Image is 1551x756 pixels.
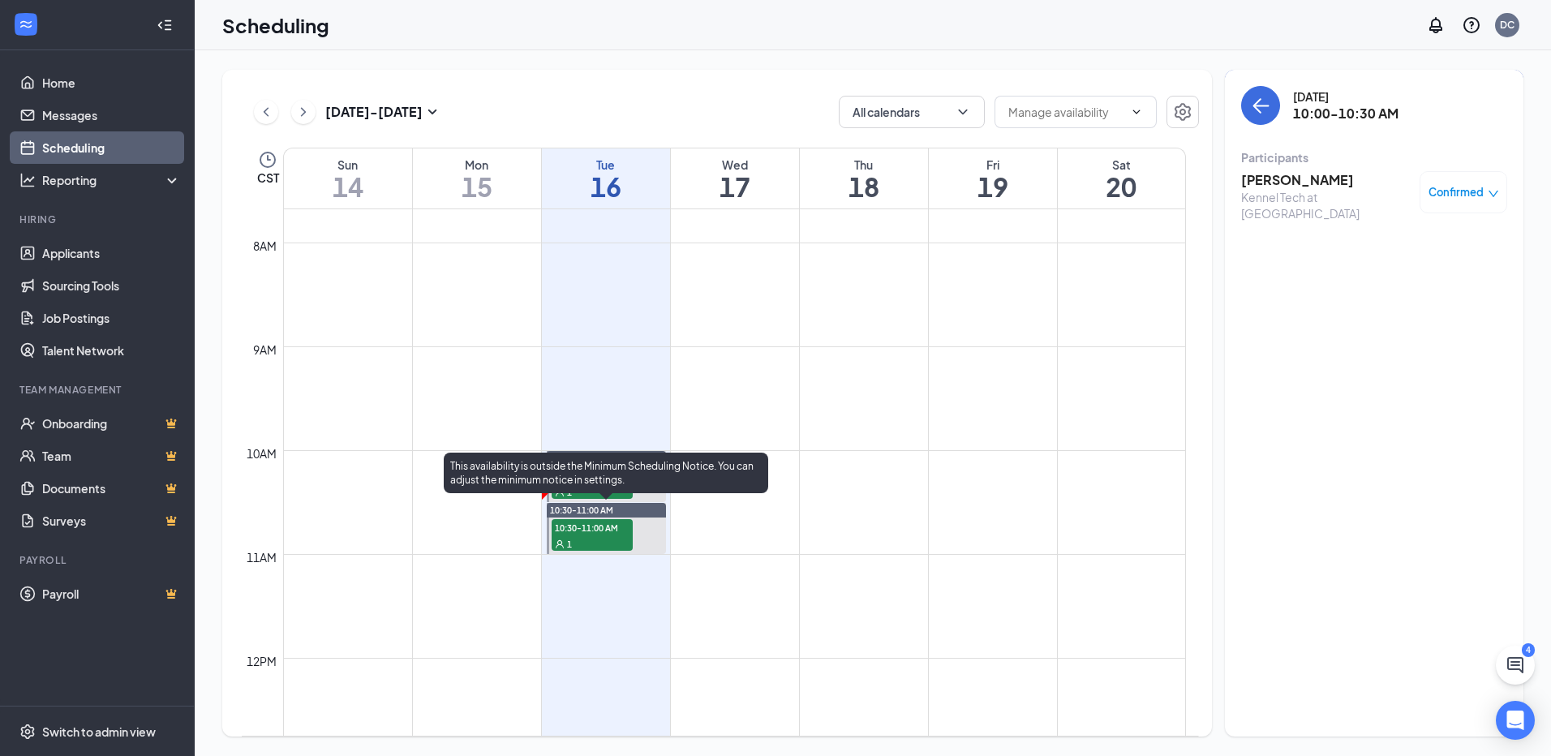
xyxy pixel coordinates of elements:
div: 4 [1522,643,1535,657]
svg: Collapse [157,17,173,33]
div: Sun [284,157,412,173]
a: Messages [42,99,181,131]
svg: Notifications [1426,15,1446,35]
a: TeamCrown [42,440,181,472]
div: Fri [929,157,1057,173]
div: Switch to admin view [42,724,156,740]
svg: ArrowLeft [1251,96,1270,115]
a: Job Postings [42,302,181,334]
svg: Analysis [19,172,36,188]
h1: Scheduling [222,11,329,39]
button: Settings [1166,96,1199,128]
svg: ChevronDown [955,104,971,120]
a: September 19, 2025 [929,148,1057,208]
span: Confirmed [1429,184,1484,200]
h3: [PERSON_NAME] [1241,171,1411,189]
a: SurveysCrown [42,505,181,537]
span: 1 [567,539,572,550]
div: 10am [243,445,280,462]
div: Hiring [19,213,178,226]
h3: 10:00-10:30 AM [1293,105,1398,122]
svg: Settings [1173,102,1192,122]
button: back-button [1241,86,1280,125]
h1: 15 [413,173,541,200]
svg: User [555,539,565,549]
a: September 16, 2025 [542,148,670,208]
button: ChatActive [1496,646,1535,685]
button: All calendarsChevronDown [839,96,985,128]
button: ChevronLeft [254,100,278,124]
a: September 15, 2025 [413,148,541,208]
div: [DATE] [1293,88,1398,105]
a: Applicants [42,237,181,269]
svg: ChevronDown [1130,105,1143,118]
div: Payroll [19,553,178,567]
h1: 18 [800,173,928,200]
input: Manage availability [1008,103,1124,121]
a: OnboardingCrown [42,407,181,440]
div: Tue [542,157,670,173]
svg: ChatActive [1506,655,1525,675]
h1: 19 [929,173,1057,200]
div: Wed [671,157,799,173]
div: 11am [243,548,280,566]
svg: WorkstreamLogo [18,16,34,32]
a: September 20, 2025 [1058,148,1186,208]
h3: [DATE] - [DATE] [325,103,423,121]
span: 10:30-11:00 AM [550,505,613,516]
div: 12pm [243,652,280,670]
a: Home [42,67,181,99]
span: 10:30-11:00 AM [552,519,633,535]
h1: 20 [1058,173,1186,200]
svg: SmallChevronDown [423,102,442,122]
h1: 14 [284,173,412,200]
a: Sourcing Tools [42,269,181,302]
div: Reporting [42,172,182,188]
h1: 16 [542,173,670,200]
div: DC [1500,18,1514,32]
a: Scheduling [42,131,181,164]
a: Talent Network [42,334,181,367]
svg: Clock [258,150,277,170]
svg: Settings [19,724,36,740]
div: 9am [250,341,280,359]
span: down [1488,188,1499,200]
a: September 17, 2025 [671,148,799,208]
div: 8am [250,237,280,255]
svg: ChevronRight [295,102,311,122]
a: September 14, 2025 [284,148,412,208]
div: Participants [1241,149,1507,165]
button: ChevronRight [291,100,316,124]
a: DocumentsCrown [42,472,181,505]
div: Team Management [19,383,178,397]
svg: QuestionInfo [1462,15,1481,35]
div: Sat [1058,157,1186,173]
div: Kennel Tech at [GEOGRAPHIC_DATA] [1241,189,1411,221]
span: CST [257,170,279,186]
h1: 17 [671,173,799,200]
a: September 18, 2025 [800,148,928,208]
div: Open Intercom Messenger [1496,701,1535,740]
svg: ChevronLeft [258,102,274,122]
div: This availability is outside the Minimum Scheduling Notice. You can adjust the minimum notice in ... [444,453,768,493]
div: Thu [800,157,928,173]
a: PayrollCrown [42,578,181,610]
div: Mon [413,157,541,173]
